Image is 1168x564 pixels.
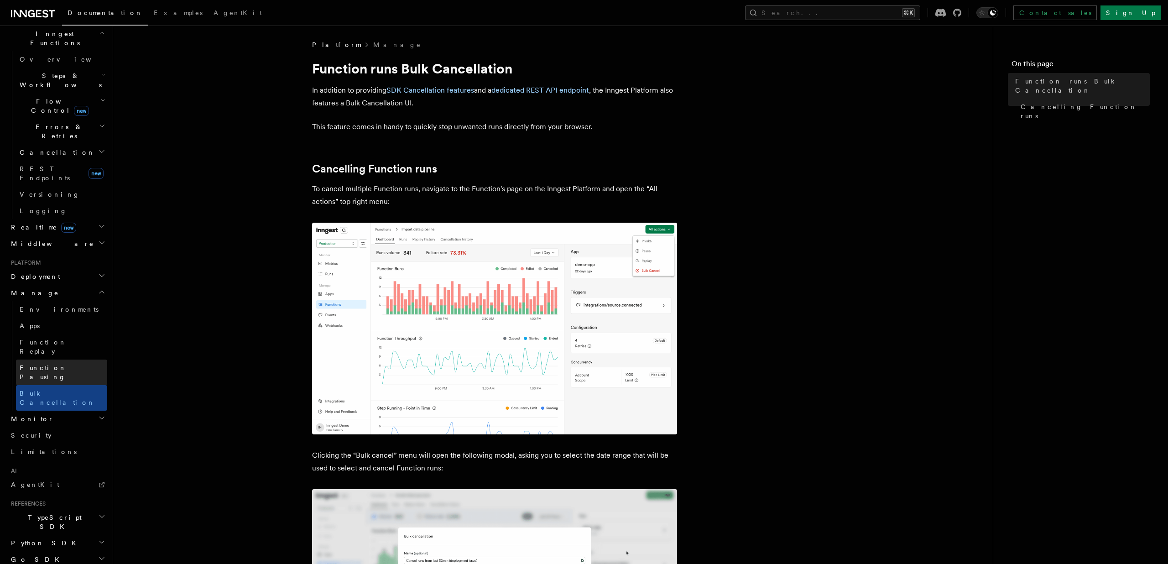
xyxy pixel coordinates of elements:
span: Inngest Functions [7,29,99,47]
span: Security [11,432,52,439]
button: Errors & Retries [16,119,107,144]
span: Platform [312,40,360,49]
a: Environments [16,301,107,318]
button: Steps & Workflows [16,68,107,93]
span: References [7,500,46,507]
h4: On this page [1012,58,1150,73]
span: Apps [20,322,40,329]
a: Overview [16,51,107,68]
span: Overview [20,56,114,63]
span: Function runs Bulk Cancellation [1015,77,1150,95]
span: Deployment [7,272,60,281]
a: Apps [16,318,107,334]
button: Realtimenew [7,219,107,235]
span: new [89,168,104,179]
a: Cancelling Function runs [312,162,437,175]
span: Limitations [11,448,77,455]
span: Manage [7,288,59,298]
span: Cancelling Function runs [1021,102,1150,120]
span: TypeScript SDK [7,513,99,531]
span: AI [7,467,17,475]
button: TypeScript SDK [7,509,107,535]
span: AgentKit [11,481,59,488]
span: Middleware [7,239,94,248]
kbd: ⌘K [902,8,915,17]
div: Manage [7,301,107,411]
a: Bulk Cancellation [16,385,107,411]
button: Inngest Functions [7,26,107,51]
a: AgentKit [208,3,267,25]
p: In addition to providing and a , the Inngest Platform also features a Bulk Cancellation UI. [312,84,677,110]
button: Flow Controlnew [16,93,107,119]
span: new [61,223,76,233]
span: Examples [154,9,203,16]
button: Python SDK [7,535,107,551]
img: The bulk cancellation button can be found from a Function page, in the top right menu. [312,223,677,434]
span: Monitor [7,414,54,423]
span: Platform [7,259,41,266]
a: REST Endpointsnew [16,161,107,186]
span: Go SDK [7,555,65,564]
span: Errors & Retries [16,122,99,141]
a: Function Replay [16,334,107,360]
a: Limitations [7,444,107,460]
a: AgentKit [7,476,107,493]
a: Examples [148,3,208,25]
a: Versioning [16,186,107,203]
span: Bulk Cancellation [20,390,95,406]
span: new [74,106,89,116]
a: Manage [373,40,422,49]
p: Clicking the “Bulk cancel” menu will open the following modal, asking you to select the date rang... [312,449,677,475]
span: AgentKit [214,9,262,16]
a: SDK Cancellation features [386,86,474,94]
h1: Function runs Bulk Cancellation [312,60,677,77]
a: Documentation [62,3,148,26]
a: dedicated REST API endpoint [491,86,589,94]
a: Security [7,427,107,444]
span: Cancellation [16,148,95,157]
p: To cancel multiple Function runs, navigate to the Function's page on the Inngest Platform and ope... [312,183,677,208]
span: Flow Control [16,97,100,115]
a: Function runs Bulk Cancellation [1012,73,1150,99]
div: Inngest Functions [7,51,107,219]
a: Logging [16,203,107,219]
span: Steps & Workflows [16,71,102,89]
button: Toggle dark mode [976,7,998,18]
a: Cancelling Function runs [1017,99,1150,124]
span: Environments [20,306,99,313]
span: Versioning [20,191,80,198]
span: Realtime [7,223,76,232]
span: Documentation [68,9,143,16]
p: This feature comes in handy to quickly stop unwanted runs directly from your browser. [312,120,677,133]
a: Sign Up [1100,5,1161,20]
button: Deployment [7,268,107,285]
span: Function Replay [20,339,67,355]
button: Middleware [7,235,107,252]
span: Logging [20,207,67,214]
button: Search...⌘K [745,5,920,20]
span: REST Endpoints [20,165,70,182]
a: Contact sales [1013,5,1097,20]
button: Manage [7,285,107,301]
button: Monitor [7,411,107,427]
a: Function Pausing [16,360,107,385]
span: Python SDK [7,538,82,548]
span: Function Pausing [20,364,67,381]
button: Cancellation [16,144,107,161]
